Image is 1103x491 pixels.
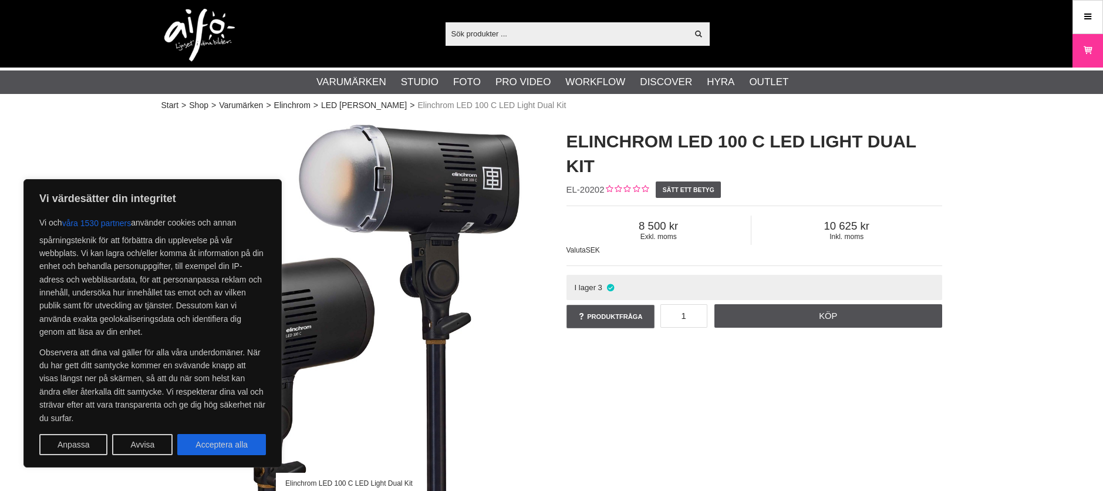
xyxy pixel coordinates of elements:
[707,75,734,90] a: Hyra
[586,246,600,254] span: SEK
[565,75,625,90] a: Workflow
[656,181,721,198] a: Sätt ett betyg
[39,191,266,206] p: Vi värdesätter din integritet
[189,99,208,112] a: Shop
[714,304,942,328] a: Köp
[112,434,173,455] button: Avvisa
[401,75,438,90] a: Studio
[23,179,282,468] div: Vi värdesätter din integritet
[266,99,271,112] span: >
[39,213,266,339] p: Vi och använder cookies och annan spårningsteknik för att förbättra din upplevelse på vår webbpla...
[446,25,688,42] input: Sök produkter ...
[164,9,235,62] img: logo.png
[605,283,615,292] i: I lager
[566,220,751,233] span: 8 500
[316,75,386,90] a: Varumärken
[749,75,788,90] a: Outlet
[321,99,407,112] a: LED [PERSON_NAME]
[417,99,566,112] span: Elinchrom LED 100 C LED Light Dual Kit
[598,283,602,292] span: 3
[62,213,131,234] button: våra 1530 partners
[274,99,311,112] a: Elinchrom
[177,434,266,455] button: Acceptera alla
[410,99,414,112] span: >
[453,75,481,90] a: Foto
[211,99,216,112] span: >
[313,99,318,112] span: >
[219,99,263,112] a: Varumärken
[566,305,655,328] a: Produktfråga
[751,233,942,241] span: Inkl. moms
[605,184,649,196] div: Kundbetyg: 0
[39,346,266,425] p: Observera att dina val gäller för alla våra underdomäner. När du har gett ditt samtycke kommer en...
[181,99,186,112] span: >
[566,129,942,179] h1: Elinchrom LED 100 C LED Light Dual Kit
[566,233,751,241] span: Exkl. moms
[566,184,605,194] span: EL-20202
[566,246,586,254] span: Valuta
[751,220,942,233] span: 10 625
[574,283,596,292] span: I lager
[495,75,551,90] a: Pro Video
[640,75,692,90] a: Discover
[39,434,107,455] button: Anpassa
[161,99,179,112] a: Start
